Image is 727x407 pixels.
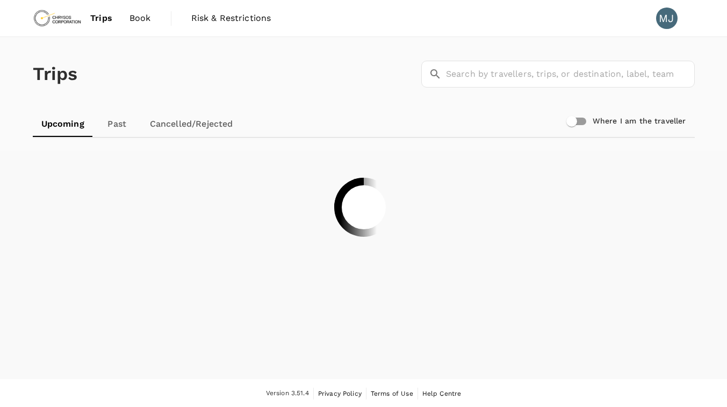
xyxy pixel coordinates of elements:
div: MJ [656,8,678,29]
span: Version 3.51.4 [266,388,309,399]
h6: Where I am the traveller [593,115,686,127]
img: Chrysos Corporation [33,6,82,30]
a: Cancelled/Rejected [141,111,242,137]
a: Terms of Use [371,388,413,399]
a: Privacy Policy [318,388,362,399]
span: Book [129,12,151,25]
a: Help Centre [422,388,462,399]
span: Help Centre [422,390,462,397]
input: Search by travellers, trips, or destination, label, team [446,61,695,88]
span: Risk & Restrictions [191,12,271,25]
span: Trips [90,12,112,25]
span: Privacy Policy [318,390,362,397]
span: Terms of Use [371,390,413,397]
a: Upcoming [33,111,93,137]
a: Past [93,111,141,137]
h1: Trips [33,37,78,111]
